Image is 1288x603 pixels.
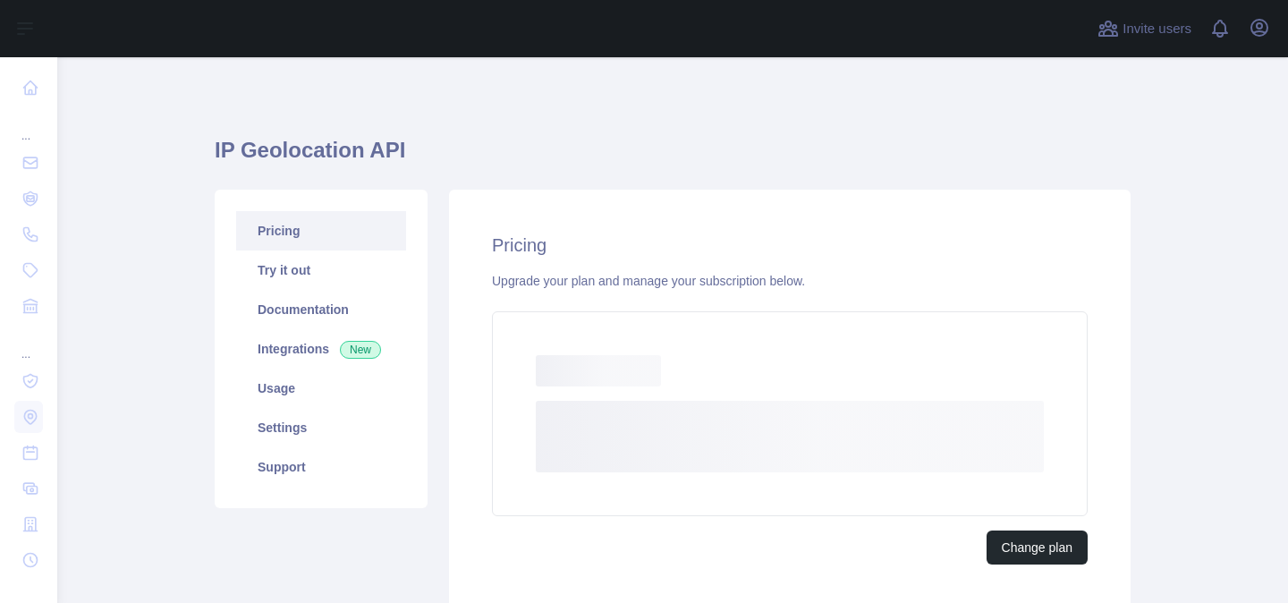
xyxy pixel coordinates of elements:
[236,290,406,329] a: Documentation
[987,531,1088,565] button: Change plan
[236,251,406,290] a: Try it out
[1094,14,1195,43] button: Invite users
[236,447,406,487] a: Support
[14,326,43,361] div: ...
[492,233,1088,258] h2: Pricing
[215,136,1131,179] h1: IP Geolocation API
[236,408,406,447] a: Settings
[236,211,406,251] a: Pricing
[14,107,43,143] div: ...
[340,341,381,359] span: New
[492,272,1088,290] div: Upgrade your plan and manage your subscription below.
[236,369,406,408] a: Usage
[1123,19,1191,39] span: Invite users
[236,329,406,369] a: Integrations New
